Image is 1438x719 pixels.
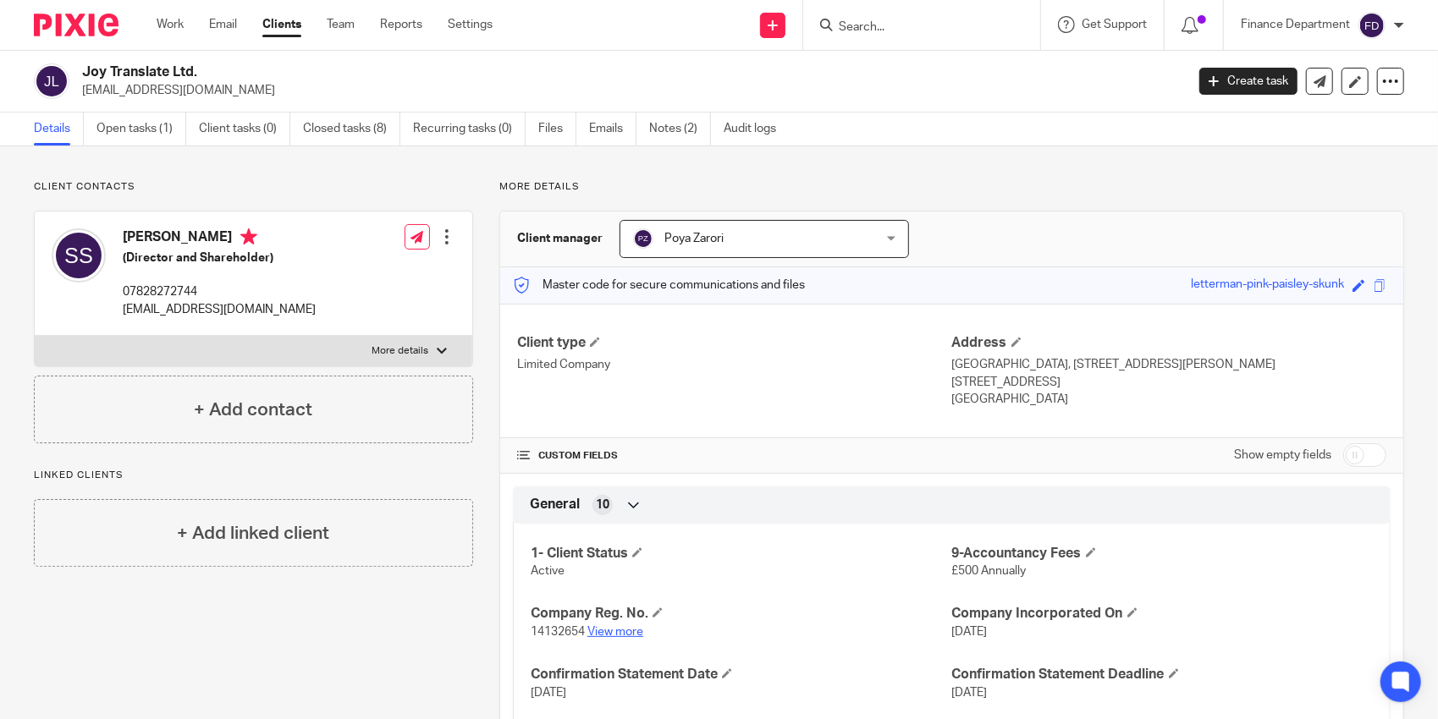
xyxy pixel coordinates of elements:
a: Notes (2) [649,113,711,145]
img: svg%3E [1358,12,1386,39]
h2: Joy Translate Ltd. [82,63,956,81]
span: 10 [596,497,609,513]
p: 07828272744 [123,283,316,300]
h4: [PERSON_NAME] [123,228,316,250]
p: More details [499,180,1404,194]
a: Audit logs [724,113,789,145]
a: Settings [448,16,493,33]
a: Work [157,16,184,33]
a: Emails [589,113,636,145]
p: [GEOGRAPHIC_DATA] [952,391,1386,408]
a: Files [538,113,576,145]
img: Pixie [34,14,118,36]
span: General [530,496,580,513]
h4: Company Reg. No. [531,605,951,623]
span: Active [531,565,565,577]
input: Search [837,20,989,36]
span: 14132654 [531,626,585,638]
p: [EMAIL_ADDRESS][DOMAIN_NAME] [82,82,1174,99]
span: Poya Zarori [664,233,724,244]
a: Clients [262,16,301,33]
p: Linked clients [34,469,473,482]
p: [STREET_ADDRESS] [952,374,1386,391]
img: svg%3E [34,63,69,99]
i: Primary [240,228,257,245]
a: Reports [380,16,422,33]
a: Closed tasks (8) [303,113,400,145]
p: More details [372,344,428,358]
label: Show empty fields [1234,447,1331,464]
a: Details [34,113,84,145]
p: Limited Company [517,356,951,373]
h4: + Add linked client [177,520,329,546]
img: svg%3E [52,228,106,283]
h4: 1- Client Status [531,545,951,563]
p: [GEOGRAPHIC_DATA], [STREET_ADDRESS][PERSON_NAME] [952,356,1386,373]
a: Open tasks (1) [96,113,186,145]
a: Email [209,16,237,33]
img: svg%3E [633,228,653,249]
a: Client tasks (0) [199,113,290,145]
h4: Confirmation Statement Deadline [952,666,1373,683]
a: View more [587,626,643,638]
h4: Confirmation Statement Date [531,666,951,683]
span: [DATE] [531,687,566,699]
div: letterman-pink-paisley-skunk [1191,276,1344,295]
h3: Client manager [517,230,603,247]
a: Team [327,16,355,33]
span: £500 Annually [952,565,1027,577]
h5: (Director and Shareholder) [123,250,316,266]
a: Recurring tasks (0) [413,113,526,145]
p: Finance Department [1241,16,1350,33]
h4: Client type [517,334,951,352]
p: [EMAIL_ADDRESS][DOMAIN_NAME] [123,301,316,318]
h4: + Add contact [194,397,312,423]
h4: Address [952,334,1386,352]
span: [DATE] [952,687,988,699]
h4: CUSTOM FIELDS [517,449,951,463]
span: [DATE] [952,626,988,638]
h4: 9-Accountancy Fees [952,545,1373,563]
p: Client contacts [34,180,473,194]
span: Get Support [1082,19,1147,30]
a: Create task [1199,68,1298,95]
p: Master code for secure communications and files [513,277,805,294]
h4: Company Incorporated On [952,605,1373,623]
